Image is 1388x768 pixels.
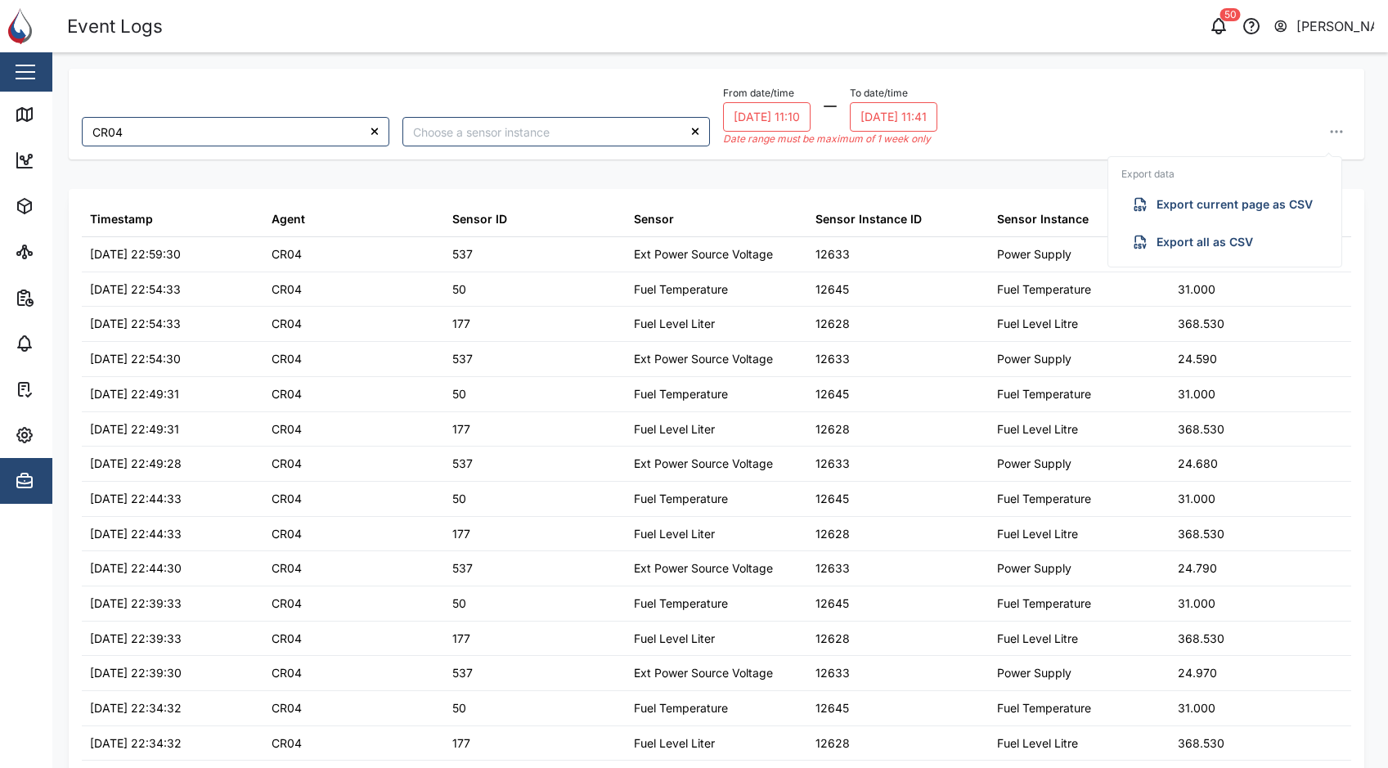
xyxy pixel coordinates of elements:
[90,699,182,717] div: [DATE] 22:34:32
[90,559,182,577] div: [DATE] 22:44:30
[1178,281,1215,299] div: 31.000
[1157,228,1253,256] span: Export all as CSV
[815,699,849,717] div: 12645
[1178,699,1215,717] div: 31.000
[272,281,302,299] div: CR04
[815,210,922,228] div: Sensor Instance ID
[452,350,473,368] div: 537
[452,385,466,403] div: 50
[815,734,850,752] div: 12628
[997,490,1091,508] div: Fuel Temperature
[82,117,389,146] input: Choose an agent
[634,210,674,228] div: Sensor
[272,315,302,333] div: CR04
[634,630,715,648] div: Fuel Level Liter
[452,559,473,577] div: 537
[90,420,179,438] div: [DATE] 22:49:31
[997,210,1089,228] div: Sensor Instance
[90,210,153,228] div: Timestamp
[723,102,811,132] button: 01/10/2025 11:10
[634,734,715,752] div: Fuel Level Liter
[402,117,710,146] input: Choose a sensor instance
[272,210,305,228] div: Agent
[1178,385,1215,403] div: 31.000
[997,350,1071,368] div: Power Supply
[634,525,715,543] div: Fuel Level Liter
[452,455,473,473] div: 537
[1273,15,1375,38] button: [PERSON_NAME]
[815,630,850,648] div: 12628
[997,595,1091,613] div: Fuel Temperature
[90,385,179,403] div: [DATE] 22:49:31
[1296,16,1375,37] div: [PERSON_NAME]
[1220,8,1241,21] div: 50
[634,281,728,299] div: Fuel Temperature
[997,245,1071,263] div: Power Supply
[1178,490,1215,508] div: 31.000
[43,426,101,444] div: Settings
[1178,455,1218,473] div: 24.680
[1121,167,1328,182] div: Export data
[90,490,182,508] div: [DATE] 22:44:33
[1178,350,1217,368] div: 24.590
[452,630,470,648] div: 177
[43,380,88,398] div: Tasks
[272,699,302,717] div: CR04
[634,595,728,613] div: Fuel Temperature
[90,664,182,682] div: [DATE] 22:39:30
[850,102,937,132] button: 08/10/2025 11:41
[997,559,1071,577] div: Power Supply
[90,630,182,648] div: [DATE] 22:39:33
[43,197,93,215] div: Assets
[1178,315,1224,333] div: 368.530
[90,595,182,613] div: [DATE] 22:39:33
[452,699,466,717] div: 50
[90,350,181,368] div: [DATE] 22:54:30
[815,595,849,613] div: 12645
[723,88,794,99] label: From date/time
[452,420,470,438] div: 177
[272,245,302,263] div: CR04
[1178,525,1224,543] div: 368.530
[272,734,302,752] div: CR04
[90,455,182,473] div: [DATE] 22:49:28
[452,490,466,508] div: 50
[1178,734,1224,752] div: 368.530
[815,420,850,438] div: 12628
[815,281,849,299] div: 12645
[452,210,507,228] div: Sensor ID
[452,734,470,752] div: 177
[8,8,44,44] img: Main Logo
[634,385,728,403] div: Fuel Temperature
[815,385,849,403] div: 12645
[997,699,1091,717] div: Fuel Temperature
[634,315,715,333] div: Fuel Level Liter
[272,385,302,403] div: CR04
[815,559,850,577] div: 12633
[90,525,182,543] div: [DATE] 22:44:33
[815,525,850,543] div: 12628
[452,245,473,263] div: 537
[1121,190,1328,219] button: Export current page as CSV
[634,490,728,508] div: Fuel Temperature
[452,664,473,682] div: 537
[43,151,116,169] div: Dashboard
[997,734,1078,752] div: Fuel Level Litre
[634,420,715,438] div: Fuel Level Liter
[997,630,1078,648] div: Fuel Level Litre
[1157,191,1313,218] span: Export current page as CSV
[452,595,466,613] div: 50
[90,315,181,333] div: [DATE] 22:54:33
[452,281,466,299] div: 50
[815,664,850,682] div: 12633
[67,12,163,41] div: Event Logs
[43,335,93,353] div: Alarms
[90,281,181,299] div: [DATE] 22:54:33
[272,350,302,368] div: CR04
[815,315,850,333] div: 12628
[43,106,79,124] div: Map
[634,455,773,473] div: Ext Power Source Voltage
[452,315,470,333] div: 177
[272,455,302,473] div: CR04
[1178,630,1224,648] div: 368.530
